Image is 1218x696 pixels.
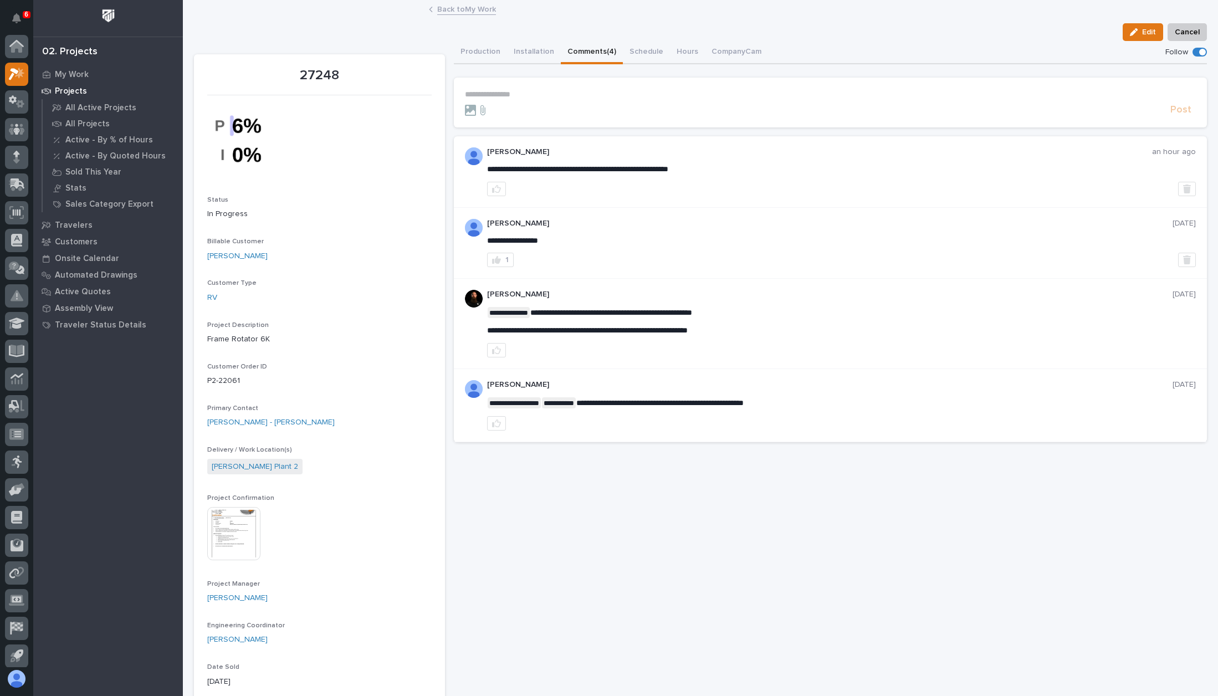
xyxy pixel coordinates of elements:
a: Traveler Status Details [33,316,183,333]
a: Stats [43,180,183,196]
img: AOh14GjL2DAcrcZY4n3cZEezSB-C93yGfxH8XahArY0--A=s96-c [465,147,483,165]
a: Projects [33,83,183,99]
button: like this post [487,416,506,431]
span: Primary Contact [207,405,258,412]
a: Travelers [33,217,183,233]
p: All Projects [65,119,110,129]
p: Sold This Year [65,167,121,177]
a: Active Quotes [33,283,183,300]
a: All Active Projects [43,100,183,115]
span: Engineering Coordinator [207,622,285,629]
div: 02. Projects [42,46,98,58]
img: AOh14GjpcA6ydKGAvwfezp8OhN30Q3_1BHk5lQOeczEvCIoEuGETHm2tT-JUDAHyqffuBe4ae2BInEDZwLlH3tcCd_oYlV_i4... [465,380,483,398]
div: 1 [505,256,509,264]
button: Installation [507,41,561,64]
p: [DATE] [1173,290,1196,299]
span: Billable Customer [207,238,264,245]
p: Onsite Calendar [55,254,119,264]
a: Assembly View [33,300,183,316]
p: Projects [55,86,87,96]
p: [PERSON_NAME] [487,147,1152,157]
button: 1 [487,253,514,267]
img: Workspace Logo [98,6,119,26]
p: Active Quotes [55,287,111,297]
a: Customers [33,233,183,250]
span: Project Description [207,322,269,329]
a: [PERSON_NAME] [207,634,268,646]
button: Notifications [5,7,28,30]
p: [PERSON_NAME] [487,290,1173,299]
span: Project Manager [207,581,260,587]
button: Post [1166,104,1196,116]
a: All Projects [43,116,183,131]
a: Back toMy Work [437,2,496,15]
p: 27248 [207,68,432,84]
a: [PERSON_NAME] [207,592,268,604]
a: Sales Category Export [43,196,183,212]
button: Schedule [623,41,670,64]
button: like this post [487,182,506,196]
p: Stats [65,183,86,193]
a: [PERSON_NAME] Plant 2 [212,461,298,473]
a: Sold This Year [43,164,183,180]
p: Travelers [55,221,93,231]
p: Traveler Status Details [55,320,146,330]
button: Edit [1123,23,1163,41]
p: Customers [55,237,98,247]
p: In Progress [207,208,432,220]
span: Date Sold [207,664,239,671]
p: [DATE] [1173,380,1196,390]
p: P2-22061 [207,375,432,387]
button: CompanyCam [705,41,768,64]
button: Delete post [1178,253,1196,267]
span: Cancel [1175,25,1200,39]
p: Active - By Quoted Hours [65,151,166,161]
p: 6 [24,11,28,18]
img: zmKUmRVDQjmBLfnAs97p [465,290,483,308]
p: Follow [1165,48,1188,57]
a: [PERSON_NAME] [207,250,268,262]
span: Edit [1142,27,1156,37]
span: Post [1170,104,1191,116]
p: an hour ago [1152,147,1196,157]
img: AOh14GjL2DAcrcZY4n3cZEezSB-C93yGfxH8XahArY0--A=s96-c [465,219,483,237]
span: Customer Order ID [207,364,267,370]
a: Active - By Quoted Hours [43,148,183,163]
a: Automated Drawings [33,267,183,283]
span: Status [207,197,228,203]
p: My Work [55,70,89,80]
a: [PERSON_NAME] - [PERSON_NAME] [207,417,335,428]
p: [PERSON_NAME] [487,219,1173,228]
span: Project Confirmation [207,495,274,501]
button: like this post [487,343,506,357]
div: Notifications6 [14,13,28,31]
button: Cancel [1168,23,1207,41]
p: Active - By % of Hours [65,135,153,145]
a: Onsite Calendar [33,250,183,267]
p: [DATE] [1173,219,1196,228]
p: [DATE] [207,676,432,688]
span: Customer Type [207,280,257,286]
p: Automated Drawings [55,270,137,280]
p: [PERSON_NAME] [487,380,1173,390]
img: zmV-Utazc53xAKAavJZEoD1wvAaDC4r39eRdRL7ydNQ [207,102,290,178]
button: Comments (4) [561,41,623,64]
a: RV [207,292,217,304]
p: All Active Projects [65,103,136,113]
a: My Work [33,66,183,83]
span: Delivery / Work Location(s) [207,447,292,453]
p: Assembly View [55,304,113,314]
button: Hours [670,41,705,64]
p: Sales Category Export [65,199,153,209]
button: Delete post [1178,182,1196,196]
p: Frame Rotator 6K [207,334,432,345]
button: users-avatar [5,667,28,690]
button: Production [454,41,507,64]
a: Active - By % of Hours [43,132,183,147]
